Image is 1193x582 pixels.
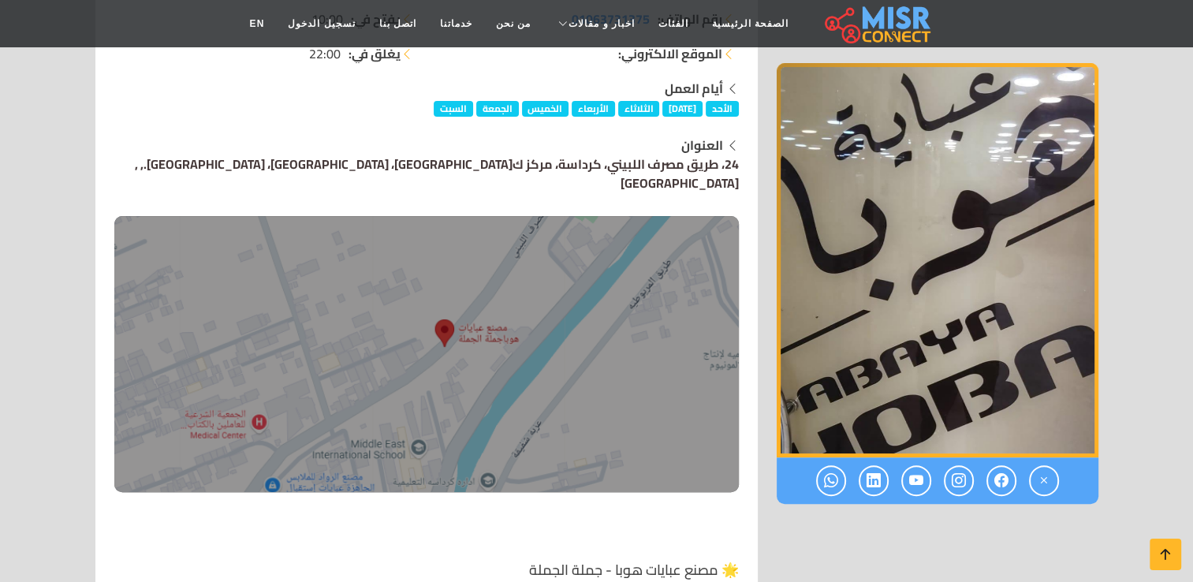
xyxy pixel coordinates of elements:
h1: 🌟 مصنع عبايات هوبا - جملة الجملة [114,561,739,579]
img: مصنع عبايات هوبا [114,216,739,492]
div: 1 / 1 [777,63,1098,457]
span: الأحد [706,101,739,117]
a: من نحن [484,9,542,39]
strong: الموقع الالكتروني: [618,44,722,63]
strong: العنوان [681,133,723,157]
a: خدماتنا [428,9,484,39]
img: مصنع عبايات هوبا [777,63,1098,457]
strong: يغلق في: [349,44,401,63]
strong: أيام العمل [665,76,723,100]
span: اخبار و مقالات [569,17,635,31]
a: اخبار و مقالات [542,9,647,39]
a: اتصل بنا [367,9,428,39]
img: main.misr_connect [825,4,930,43]
span: الجمعة [476,101,519,117]
span: الأربعاء [572,101,615,117]
span: السبت [434,101,473,117]
a: الفئات [647,9,700,39]
span: [DATE] [662,101,703,117]
span: 22:00 [309,44,341,63]
span: الخميس [522,101,569,117]
span: الثلاثاء [618,101,660,117]
a: EN [238,9,277,39]
a: 24، طريق مصرف اللبيني، كرداسة، مركز ك[GEOGRAPHIC_DATA]، [GEOGRAPHIC_DATA]، [GEOGRAPHIC_DATA]., , ... [114,152,739,492]
a: الصفحة الرئيسية [700,9,800,39]
a: تسجيل الدخول [276,9,367,39]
